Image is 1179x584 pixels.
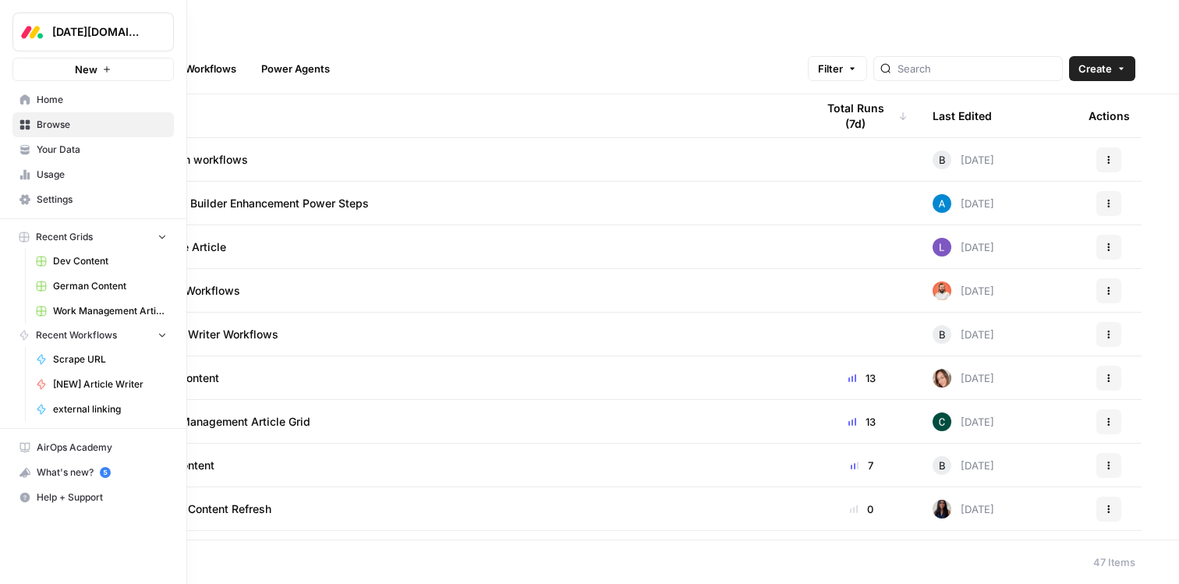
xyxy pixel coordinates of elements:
span: B [939,152,946,168]
img: rn7sh892ioif0lo51687sih9ndqw [933,238,951,257]
span: Work Management Article Grid [150,414,310,430]
div: Name [132,94,791,137]
span: [NEW] Article Writer [53,377,167,391]
text: 5 [103,469,107,476]
div: [DATE] [933,238,994,257]
img: o3cqybgnmipr355j8nz4zpq1mc6x [933,194,951,213]
a: AirOps Academy [12,435,174,460]
span: Listicle Article [150,239,226,255]
span: AirOps Academy [37,441,167,455]
div: [DATE] [933,456,994,475]
div: 47 Items [1093,554,1135,570]
button: Filter [808,56,867,81]
a: AirOps Builder Enhancement Power Steps [132,196,791,211]
span: Dev Content [53,254,167,268]
button: New [12,58,174,81]
button: What's new? 5 [12,460,174,485]
a: Work Management Article Grid [29,299,174,324]
img: vwv6frqzyjkvcnqomnnxlvzyyij2 [933,412,951,431]
div: Actions [1089,94,1130,137]
span: [DATE][DOMAIN_NAME] [52,24,147,40]
a: Article Writer Workflows [132,327,791,342]
span: B [939,458,946,473]
span: Help + Support [37,490,167,504]
span: Work Management Article Grid [53,304,167,318]
span: B [939,327,946,342]
span: Utility Workflows [150,283,240,299]
div: 0 [816,501,908,517]
span: Recent Workflows [36,328,117,342]
a: German Content [29,274,174,299]
a: Article Content Refresh [132,501,791,517]
img: rox323kbkgutb4wcij4krxobkpon [933,500,951,519]
a: Browse [12,112,174,137]
a: Listicle Article [132,239,791,255]
img: ui9db3zf480wl5f9in06l3n7q51r [933,281,951,300]
span: Article Writer Workflows [150,327,278,342]
a: [NEW] Article Writer [29,372,174,397]
button: Workspace: Monday.com [12,12,174,51]
div: [DATE] [933,412,994,431]
div: [DATE] [933,150,994,169]
span: Your Data [37,143,167,157]
a: Dev Content [132,458,791,473]
div: Total Runs (7d) [816,94,908,137]
button: Create [1069,56,1135,81]
span: Home [37,93,167,107]
span: German workflows [150,152,248,168]
div: 7 [816,458,908,473]
span: external linking [53,402,167,416]
span: New [75,62,97,77]
span: German Content [53,279,167,293]
span: Recent Grids [36,230,93,244]
div: What's new? [13,461,173,484]
a: external linking [29,397,174,422]
button: Recent Grids [12,225,174,249]
a: Power Agents [252,56,339,81]
div: [DATE] [933,194,994,213]
span: Create [1078,61,1112,76]
div: [DATE] [933,500,994,519]
span: Article Content Refresh [150,501,271,517]
a: Scrape URL [29,347,174,372]
span: Settings [37,193,167,207]
span: Browse [37,118,167,132]
a: Settings [12,187,174,212]
a: Utility Workflows [132,283,791,299]
a: 5 [100,467,111,478]
span: AirOps Builder Enhancement Power Steps [150,196,369,211]
div: Last Edited [933,94,992,137]
div: [DATE] [933,281,994,300]
button: Recent Workflows [12,324,174,347]
div: [DATE] [933,369,994,388]
button: Help + Support [12,485,174,510]
div: [DATE] [933,325,994,344]
span: Usage [37,168,167,182]
a: German workflows [132,152,791,168]
a: Usage [12,162,174,187]
a: Your Data [12,137,174,162]
input: Search [898,61,1056,76]
a: Workflows [175,56,246,81]
div: 13 [816,414,908,430]
a: Home [12,87,174,112]
span: Scrape URL [53,352,167,366]
div: 13 [816,370,908,386]
span: Filter [818,61,843,76]
a: CRM Content [132,370,791,386]
img: Monday.com Logo [18,18,46,46]
img: f4j2a8gdehmfhxivamqs4zmc90qq [933,369,951,388]
a: Dev Content [29,249,174,274]
a: Work Management Article Grid [132,414,791,430]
